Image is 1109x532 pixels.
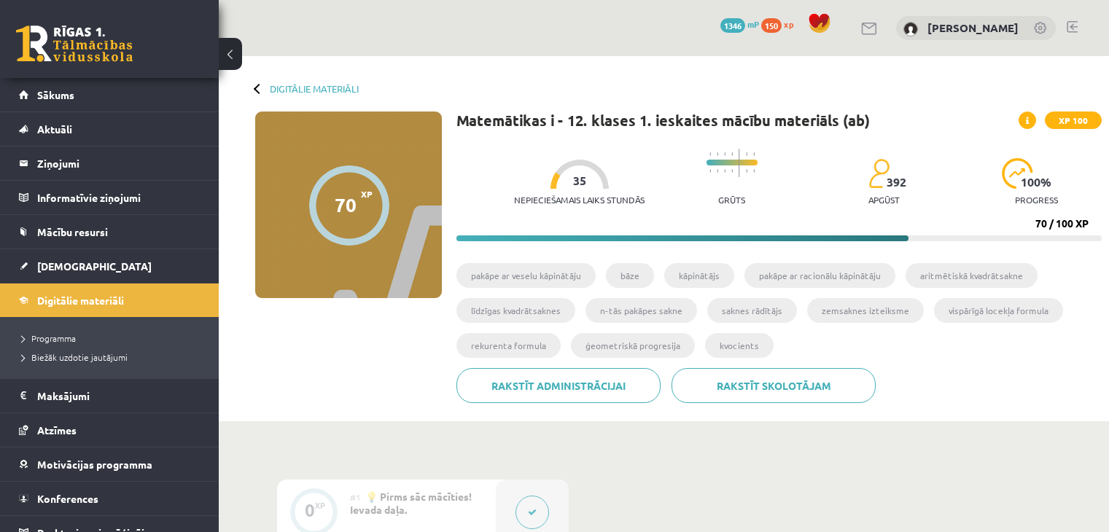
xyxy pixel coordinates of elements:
span: 100 % [1021,176,1052,189]
li: bāze [606,263,654,288]
img: icon-short-line-57e1e144782c952c97e751825c79c345078a6d821885a25fce030b3d8c18986b.svg [724,169,725,173]
a: Rīgas 1. Tālmācības vidusskola [16,26,133,62]
a: Rakstīt skolotājam [672,368,876,403]
span: Biežāk uzdotie jautājumi [22,351,128,363]
a: Maksājumi [19,379,201,412]
span: 35 [573,174,586,187]
a: Ziņojumi [19,146,201,180]
a: Informatīvie ziņojumi [19,181,201,214]
a: Biežāk uzdotie jautājumi [22,351,204,364]
a: Sākums [19,78,201,112]
span: Mācību resursi [37,225,108,238]
li: pakāpe ar veselu kāpinātāju [456,263,596,288]
a: Motivācijas programma [19,447,201,481]
img: icon-short-line-57e1e144782c952c97e751825c79c345078a6d821885a25fce030b3d8c18986b.svg [746,169,747,173]
img: icon-long-line-d9ea69661e0d244f92f715978eff75569469978d946b2353a9bb055b3ed8787d.svg [739,149,740,177]
li: kvocients [705,333,774,358]
legend: Maksājumi [37,379,201,412]
li: n-tās pakāpes sakne [585,298,697,323]
img: icon-short-line-57e1e144782c952c97e751825c79c345078a6d821885a25fce030b3d8c18986b.svg [746,152,747,156]
p: progress [1015,195,1058,205]
li: saknes rādītājs [707,298,797,323]
a: [PERSON_NAME] [927,20,1019,35]
span: #1 [350,491,361,503]
img: icon-short-line-57e1e144782c952c97e751825c79c345078a6d821885a25fce030b3d8c18986b.svg [731,169,733,173]
li: zemsaknes izteiksme [807,298,924,323]
a: 150 xp [761,18,801,30]
img: icon-short-line-57e1e144782c952c97e751825c79c345078a6d821885a25fce030b3d8c18986b.svg [724,152,725,156]
img: icon-short-line-57e1e144782c952c97e751825c79c345078a6d821885a25fce030b3d8c18986b.svg [709,169,711,173]
img: icon-short-line-57e1e144782c952c97e751825c79c345078a6d821885a25fce030b3d8c18986b.svg [753,152,755,156]
li: kāpinātājs [664,263,734,288]
h1: Matemātikas i - 12. klases 1. ieskaites mācību materiāls (ab) [456,112,870,129]
div: 70 [335,194,357,216]
a: [DEMOGRAPHIC_DATA] [19,249,201,283]
legend: Informatīvie ziņojumi [37,181,201,214]
legend: Ziņojumi [37,146,201,180]
li: ģeometriskā progresija [571,333,695,358]
img: icon-progress-161ccf0a02000e728c5f80fcf4c31c7af3da0e1684b2b1d7c360e028c24a22f1.svg [1002,158,1033,189]
a: Konferences [19,482,201,515]
p: apgūst [868,195,900,205]
img: students-c634bb4e5e11cddfef0936a35e636f08e4e9abd3cc4e673bd6f9a4125e45ecb1.svg [868,158,890,189]
li: aritmētiskā kvadrātsakne [906,263,1038,288]
img: Alise Pukalova [903,22,918,36]
p: Nepieciešamais laiks stundās [514,195,645,205]
a: Programma [22,332,204,345]
a: 1346 mP [720,18,759,30]
a: Aktuāli [19,112,201,146]
img: icon-short-line-57e1e144782c952c97e751825c79c345078a6d821885a25fce030b3d8c18986b.svg [731,152,733,156]
p: Grūts [718,195,745,205]
img: icon-short-line-57e1e144782c952c97e751825c79c345078a6d821885a25fce030b3d8c18986b.svg [709,152,711,156]
span: [DEMOGRAPHIC_DATA] [37,259,152,273]
span: Sākums [37,88,74,101]
li: rekurenta formula [456,333,561,358]
li: vispārīgā locekļa formula [934,298,1063,323]
span: 1346 [720,18,745,33]
span: Atzīmes [37,423,77,437]
span: Aktuāli [37,122,72,136]
span: xp [784,18,793,30]
a: Rakstīt administrācijai [456,368,661,403]
span: XP 100 [1045,112,1102,129]
a: Digitālie materiāli [270,83,359,94]
div: XP [315,501,325,509]
a: Atzīmes [19,413,201,447]
div: 0 [305,504,315,517]
li: līdzīgas kvadrātsaknes [456,298,575,323]
span: 392 [887,176,906,189]
span: Digitālie materiāli [37,294,124,307]
img: icon-short-line-57e1e144782c952c97e751825c79c345078a6d821885a25fce030b3d8c18986b.svg [717,152,718,156]
img: icon-short-line-57e1e144782c952c97e751825c79c345078a6d821885a25fce030b3d8c18986b.svg [717,169,718,173]
span: Konferences [37,492,98,505]
span: 150 [761,18,782,33]
img: icon-short-line-57e1e144782c952c97e751825c79c345078a6d821885a25fce030b3d8c18986b.svg [753,169,755,173]
span: XP [361,189,373,199]
span: Motivācijas programma [37,458,152,471]
a: Digitālie materiāli [19,283,201,317]
li: pakāpe ar racionālu kāpinātāju [744,263,895,288]
a: Mācību resursi [19,215,201,249]
span: 💡 Pirms sāc mācīties! Ievada daļa. [350,490,472,516]
span: mP [747,18,759,30]
span: Programma [22,332,76,344]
